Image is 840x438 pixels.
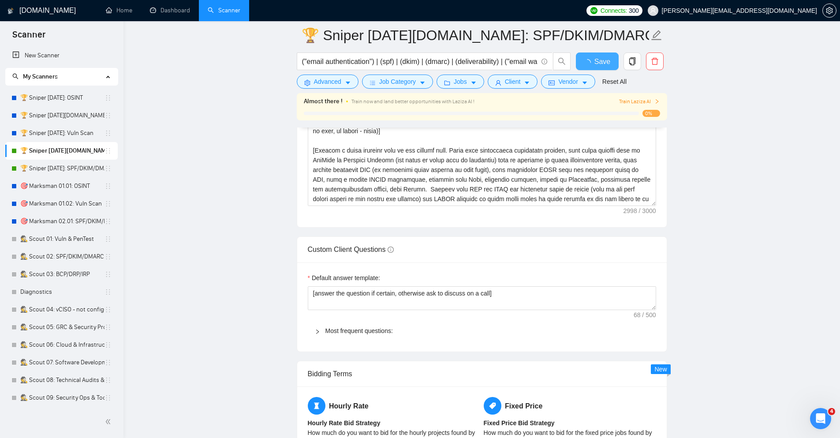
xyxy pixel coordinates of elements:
span: holder [105,253,112,260]
a: Most frequent questions: [325,327,393,334]
a: 🕵️ Scout 03: BCP/DRP/IRP [20,266,105,283]
span: search [12,73,19,79]
li: 🕵️ Scout 02: SPF/DKIM/DMARC [5,248,118,266]
li: 🕵️ Scout 01: Vuln & PenTest [5,230,118,248]
li: 🕵️ Scout 05: GRC & Security Program - not configed [5,318,118,336]
li: 🏆 Sniper 02.01.01: SPF/DKIM/DMARC [5,160,118,177]
li: 🏆 Sniper 01.02.01.US: Vuln Scan [5,107,118,124]
span: bars [370,79,376,86]
img: logo [7,4,14,18]
span: Connects: [601,6,627,15]
button: folderJobscaret-down [437,75,484,89]
b: Fixed Price Bid Strategy [484,419,555,427]
span: user [650,7,656,14]
a: 🕵️ Scout 01: Vuln & PenTest [20,230,105,248]
span: info-circle [541,59,547,64]
li: 🏆 Sniper 02.01.01.US: SPF/DKIM/DMARC [5,142,118,160]
span: info-circle [388,247,394,253]
a: Reset All [602,77,627,86]
span: copy [624,57,641,65]
h5: Fixed Price [484,397,656,415]
a: Diagnostics [20,283,105,301]
span: holder [105,288,112,296]
span: caret-down [470,79,477,86]
span: Save [594,56,610,67]
a: 🏆 Sniper [DATE]: SPF/DKIM/DMARC [20,160,105,177]
li: New Scanner [5,47,118,64]
li: 🎯 Marksman 01.01: OSINT [5,177,118,195]
a: 🕵️ Scout 09: Security Ops & Tooling - not configed [20,389,105,407]
div: Bidding Terms [308,361,656,386]
span: Almost there ! [304,97,343,106]
span: holder [105,147,112,154]
button: userClientcaret-down [488,75,538,89]
button: Train Laziza AI [619,97,660,106]
span: Advanced [314,77,341,86]
span: holder [105,183,112,190]
span: right [315,329,320,334]
img: upwork-logo.png [590,7,597,14]
span: holder [105,377,112,384]
span: holder [105,236,112,243]
li: 🕵️ Scout 07: Software Development - not configed [5,354,118,371]
span: right [654,99,660,104]
a: 🕵️ Scout 07: Software Development - not configed [20,354,105,371]
span: 0% [642,110,660,117]
span: Custom Client Questions [308,246,394,253]
span: Client [505,77,521,86]
span: holder [105,112,112,119]
span: holder [105,306,112,313]
a: homeHome [106,7,132,14]
span: 300 [629,6,638,15]
li: 🕵️ Scout 06: Cloud & Infrastructure - not configed [5,336,118,354]
span: Job Category [379,77,416,86]
li: Diagnostics [5,283,118,301]
a: 🏆 Sniper [DATE][DOMAIN_NAME]: SPF/DKIM/DMARC [20,142,105,160]
b: Hourly Rate Bid Strategy [308,419,381,427]
a: 🕵️ Scout 08: Technical Audits & Assessments - not configed [20,371,105,389]
span: edit [651,30,662,41]
span: My Scanners [12,73,58,80]
a: dashboardDashboard [150,7,190,14]
span: double-left [105,417,114,426]
a: 🏆 Sniper [DATE]: OSINT [20,89,105,107]
button: search [553,52,571,70]
span: search [553,57,570,65]
span: holder [105,271,112,278]
a: 🕵️ Scout 04: vCISO - not configed [20,301,105,318]
button: Save [576,52,619,70]
li: 🎯 Marksman 02.01: SPF/DKIM/DMARC [5,213,118,230]
li: 🕵️ Scout 09: Security Ops & Tooling - not configed [5,389,118,407]
a: 🎯 Marksman 01.02: Vuln Scan [20,195,105,213]
input: Scanner name... [302,24,649,46]
a: setting [822,7,836,14]
button: barsJob Categorycaret-down [362,75,433,89]
label: Default answer template: [308,273,380,283]
li: 🕵️ Scout 08: Technical Audits & Assessments - not configed [5,371,118,389]
li: 🏆 Sniper 01.01.01: OSINT [5,89,118,107]
h5: Hourly Rate [308,397,480,415]
span: New [654,366,667,373]
button: setting [822,4,836,18]
button: idcardVendorcaret-down [541,75,595,89]
a: 🕵️ Scout 06: Cloud & Infrastructure - not configed [20,336,105,354]
li: 🏆 Sniper 01.02.01: Vuln Scan [5,124,118,142]
span: Jobs [454,77,467,86]
span: holder [105,324,112,331]
span: folder [444,79,450,86]
a: 🕵️ Scout 05: GRC & Security Program - not configed [20,318,105,336]
button: copy [623,52,641,70]
span: holder [105,130,112,137]
span: holder [105,165,112,172]
span: Vendor [558,77,578,86]
a: 🕵️ Scout 02: SPF/DKIM/DMARC [20,248,105,266]
a: 🏆 Sniper [DATE]: Vuln Scan [20,124,105,142]
span: setting [823,7,836,14]
button: settingAdvancedcaret-down [297,75,358,89]
li: 🎯 Marksman 01.02: Vuln Scan [5,195,118,213]
span: idcard [549,79,555,86]
span: holder [105,218,112,225]
a: 🎯 Marksman 02.01: SPF/DKIM/DMARC [20,213,105,230]
textarea: Default answer template: [308,286,656,310]
span: 4 [828,408,835,415]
